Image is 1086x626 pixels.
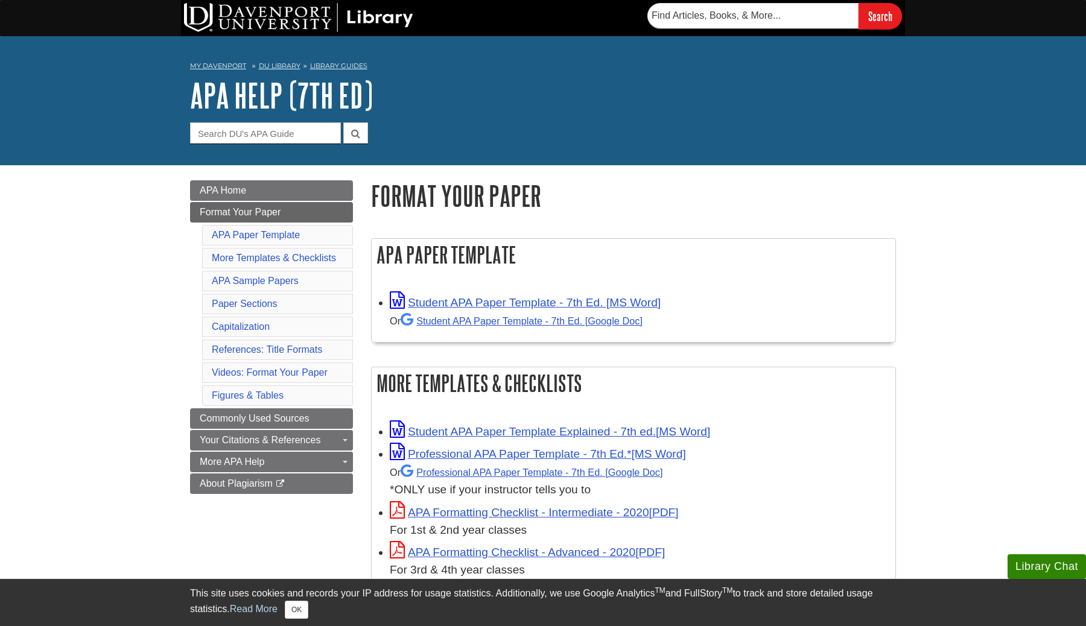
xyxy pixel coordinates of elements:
button: Library Chat [1008,554,1086,579]
input: Search DU's APA Guide [190,122,341,144]
nav: breadcrumb [190,58,896,77]
button: Close [285,601,308,619]
sup: TM [722,586,732,595]
a: Format Your Paper [190,202,353,223]
a: Professional APA Paper Template - 7th Ed. [401,467,662,478]
a: Link opens in new window [390,546,665,558]
input: Search [859,3,902,29]
div: *ONLY use if your instructor tells you to [390,463,889,499]
a: More APA Help [190,452,353,472]
small: Or [390,315,643,326]
h2: More Templates & Checklists [372,367,895,399]
a: DU Library [259,62,300,70]
a: Library Guides [310,62,367,70]
div: This site uses cookies and records your IP address for usage statistics. Additionally, we use Goo... [190,586,896,619]
a: Link opens in new window [390,296,661,309]
span: Commonly Used Sources [200,413,309,423]
a: Capitalization [212,321,270,332]
span: More APA Help [200,457,264,467]
a: Link opens in new window [390,447,686,460]
form: Searches DU Library's articles, books, and more [647,3,902,29]
sup: TM [655,586,665,595]
a: More Templates & Checklists [212,253,336,263]
span: Format Your Paper [200,207,281,217]
a: Your Citations & References [190,430,353,451]
a: About Plagiarism [190,473,353,494]
span: APA Home [200,185,246,195]
a: My Davenport [190,61,246,71]
input: Find Articles, Books, & More... [647,3,859,28]
small: Or [390,467,662,478]
h2: APA Paper Template [372,239,895,271]
a: APA Home [190,180,353,201]
span: Your Citations & References [200,435,320,445]
img: DU Library [184,3,413,32]
span: About Plagiarism [200,478,273,488]
a: Commonly Used Sources [190,408,353,429]
i: This link opens in a new window [275,480,285,488]
a: Read More [230,604,278,614]
a: APA Sample Papers [212,276,299,286]
div: For 1st & 2nd year classes [390,522,889,539]
a: Paper Sections [212,299,278,309]
a: Videos: Format Your Paper [212,367,328,378]
a: References: Title Formats [212,344,322,355]
a: Figures & Tables [212,390,284,400]
a: APA Paper Template [212,230,300,240]
a: APA Help (7th Ed) [190,77,373,114]
div: Guide Page Menu [190,180,353,494]
div: For 3rd & 4th year classes [390,561,889,579]
a: Student APA Paper Template - 7th Ed. [Google Doc] [401,315,643,326]
h1: Format Your Paper [371,180,896,211]
a: Link opens in new window [390,506,679,519]
a: Link opens in new window [390,425,710,438]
